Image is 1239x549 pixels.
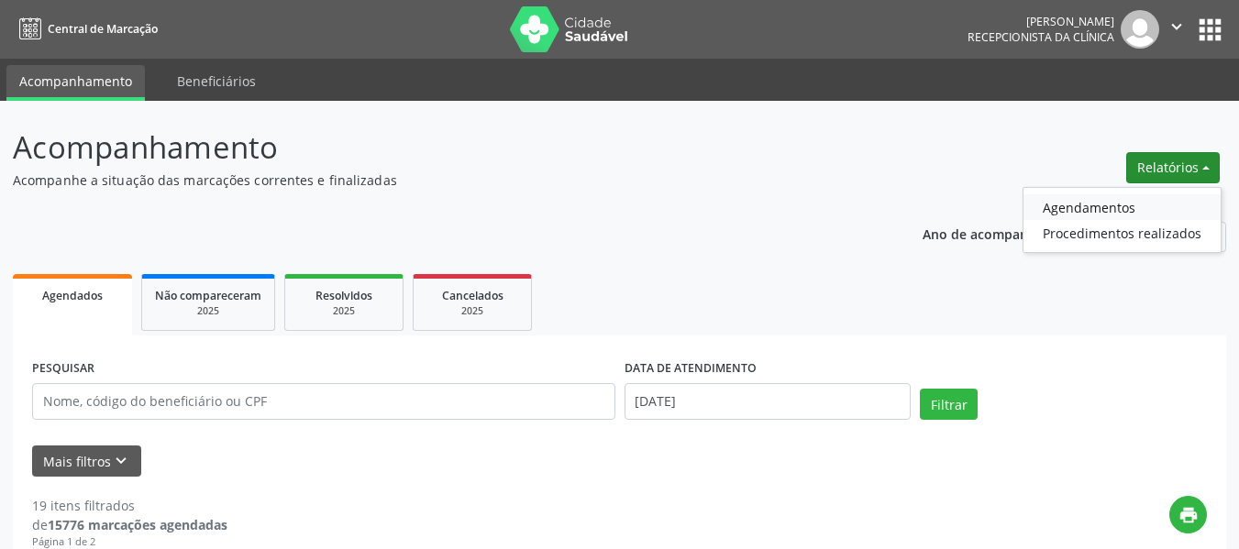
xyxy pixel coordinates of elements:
[923,222,1085,245] p: Ano de acompanhamento
[32,496,227,515] div: 19 itens filtrados
[164,65,269,97] a: Beneficiários
[48,516,227,533] strong: 15776 marcações agendadas
[442,288,503,303] span: Cancelados
[298,304,390,318] div: 2025
[6,65,145,101] a: Acompanhamento
[426,304,518,318] div: 2025
[920,389,978,420] button: Filtrar
[32,383,615,420] input: Nome, código do beneficiário ou CPF
[111,451,131,471] i: keyboard_arrow_down
[1169,496,1207,533] button: print
[1023,187,1222,253] ul: Relatórios
[1126,152,1220,183] button: Relatórios
[13,125,862,170] p: Acompanhamento
[1178,505,1199,525] i: print
[1167,16,1187,37] i: 
[155,288,261,303] span: Não compareceram
[625,383,912,420] input: Selecione um intervalo
[13,170,862,190] p: Acompanhe a situação das marcações correntes e finalizadas
[968,29,1114,45] span: Recepcionista da clínica
[155,304,261,318] div: 2025
[13,14,158,44] a: Central de Marcação
[1023,194,1221,220] a: Agendamentos
[32,355,94,383] label: PESQUISAR
[32,515,227,534] div: de
[42,288,103,303] span: Agendados
[315,288,372,303] span: Resolvidos
[1023,220,1221,246] a: Procedimentos realizados
[1121,10,1159,49] img: img
[48,21,158,37] span: Central de Marcação
[1159,10,1194,49] button: 
[1194,14,1226,46] button: apps
[625,355,757,383] label: DATA DE ATENDIMENTO
[32,445,141,478] button: Mais filtroskeyboard_arrow_down
[968,14,1114,29] div: [PERSON_NAME]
